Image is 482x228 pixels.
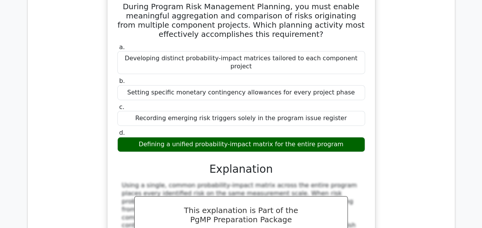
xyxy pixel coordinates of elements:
h3: Explanation [122,163,360,176]
span: b. [119,77,125,84]
span: a. [119,43,125,51]
div: Recording emerging risk triggers solely in the program issue register [117,111,365,126]
div: Setting specific monetary contingency allowances for every project phase [117,85,365,100]
h5: During Program Risk Management Planning, you must enable meaningful aggregation and comparison of... [117,2,366,39]
div: Defining a unified probability-impact matrix for the entire program [117,137,365,152]
div: Developing distinct probability-impact matrices tailored to each component project [117,51,365,74]
span: d. [119,129,125,136]
span: c. [119,103,125,111]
